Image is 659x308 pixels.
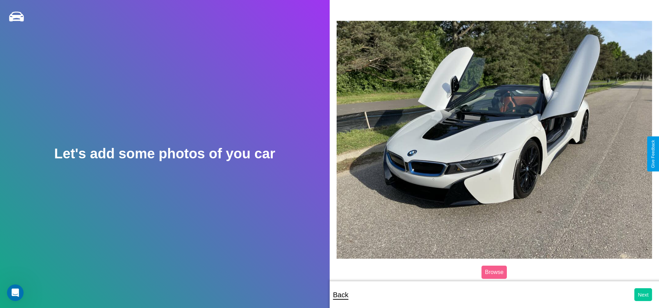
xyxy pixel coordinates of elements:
div: Give Feedback [651,140,656,168]
iframe: Intercom live chat [7,284,24,301]
p: Back [333,289,348,301]
img: posted [337,21,652,259]
label: Browse [481,266,507,279]
h2: Let's add some photos of you car [54,146,275,161]
button: Next [634,288,652,301]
